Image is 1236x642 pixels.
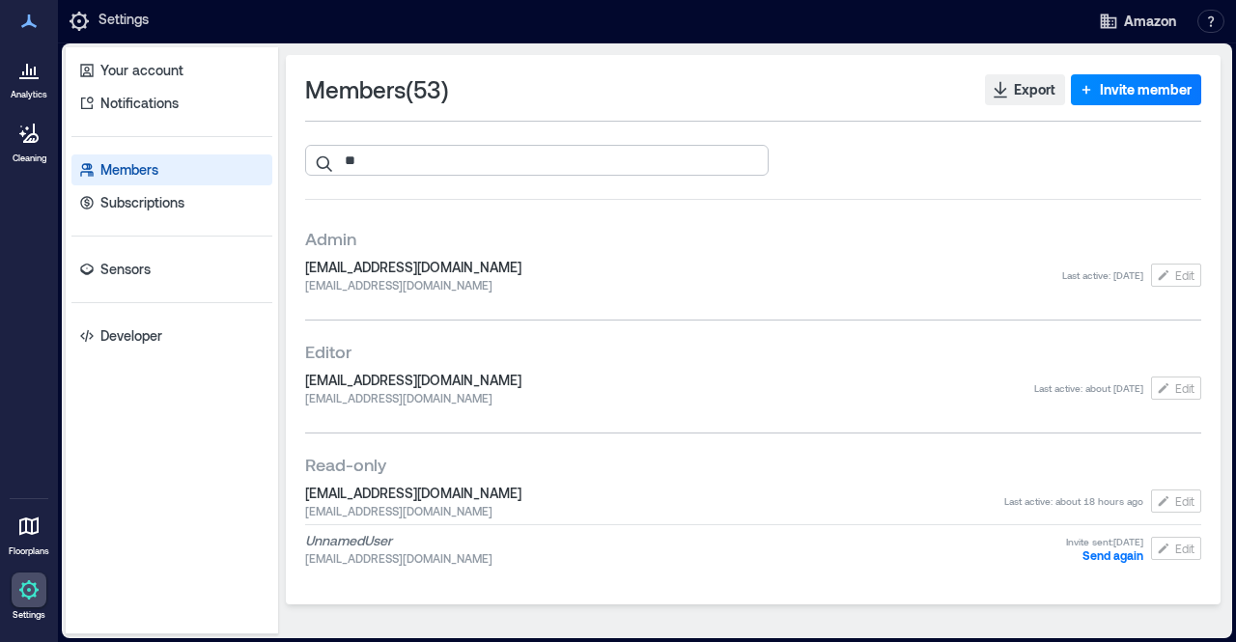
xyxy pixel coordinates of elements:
[1151,264,1201,287] button: Edit
[305,340,351,363] span: Editor
[100,160,158,180] p: Members
[1175,541,1194,556] span: Edit
[1066,535,1143,548] span: Invite sent: [DATE]
[13,609,45,621] p: Settings
[1062,268,1143,282] span: Last active : [DATE]
[3,503,55,563] a: Floorplans
[305,550,1066,566] span: [EMAIL_ADDRESS][DOMAIN_NAME]
[1151,537,1201,560] button: Edit
[71,154,272,185] a: Members
[305,74,449,105] span: Members ( 53 )
[305,453,386,476] span: Read-only
[1004,494,1143,508] span: Last active : about 18 hours ago
[1100,80,1192,99] span: Invite member
[1014,80,1055,99] span: Export
[1175,380,1194,396] span: Edit
[71,55,272,86] a: Your account
[1151,377,1201,400] button: Edit
[100,326,162,346] p: Developer
[100,193,184,212] p: Subscriptions
[71,88,272,119] a: Notifications
[305,227,356,250] span: Admin
[13,153,46,164] p: Cleaning
[1124,12,1176,31] span: Amazon
[6,567,52,627] a: Settings
[1082,548,1143,562] button: Send again
[1093,6,1182,37] button: Amazon
[9,545,49,557] p: Floorplans
[100,260,151,279] p: Sensors
[305,258,1062,277] span: [EMAIL_ADDRESS][DOMAIN_NAME]
[985,74,1065,105] button: Export
[305,484,1004,503] span: [EMAIL_ADDRESS][DOMAIN_NAME]
[100,94,179,113] p: Notifications
[1175,493,1194,509] span: Edit
[98,10,149,33] p: Settings
[1034,381,1143,395] span: Last active : about [DATE]
[11,89,47,100] p: Analytics
[1151,489,1201,513] button: Edit
[100,61,183,80] p: Your account
[1071,74,1201,105] button: Invite member
[305,503,1004,518] span: [EMAIL_ADDRESS][DOMAIN_NAME]
[5,46,53,106] a: Analytics
[71,254,272,285] a: Sensors
[71,321,272,351] a: Developer
[71,187,272,218] a: Subscriptions
[5,110,53,170] a: Cleaning
[305,277,1062,293] span: [EMAIL_ADDRESS][DOMAIN_NAME]
[305,390,1034,405] span: [EMAIL_ADDRESS][DOMAIN_NAME]
[305,371,1034,390] span: [EMAIL_ADDRESS][DOMAIN_NAME]
[1175,267,1194,283] span: Edit
[305,532,392,548] i: Unnamed User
